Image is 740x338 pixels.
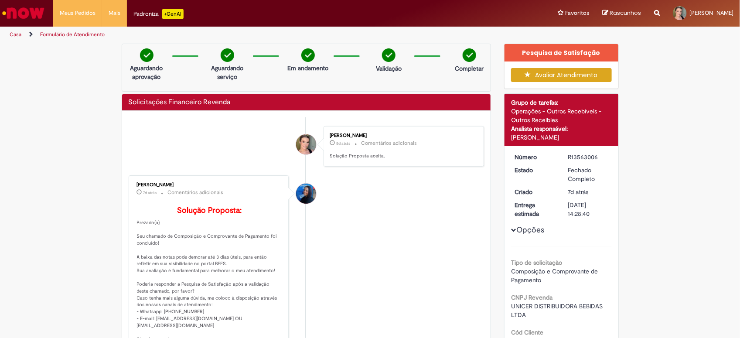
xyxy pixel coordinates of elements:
div: Operações - Outros Recebíveis - Outros Receibles [511,107,612,124]
div: 24/09/2025 13:31:07 [568,188,609,196]
img: check-circle-green.png [463,48,476,62]
ul: Trilha de navegação da página [7,27,487,43]
span: 7d atrás [143,190,157,195]
img: check-circle-green.png [140,48,153,62]
div: [PERSON_NAME] [511,133,612,142]
dt: Criado [508,188,562,196]
span: Mais [109,9,120,17]
div: Analista responsável: [511,124,612,133]
small: Comentários adicionais [168,189,224,196]
img: check-circle-green.png [221,48,234,62]
p: Aguardando aprovação [126,64,168,81]
small: Comentários adicionais [361,140,417,147]
a: Rascunhos [602,9,641,17]
span: Meus Pedidos [60,9,95,17]
div: Luana Albuquerque [296,184,316,204]
dt: Número [508,153,562,161]
div: Juliana Porto da Silva [296,134,316,154]
dt: Entrega estimada [508,201,562,218]
font: Opções [516,225,544,235]
div: R13563006 [568,153,609,161]
div: Pesquisa de Satisfação [505,44,618,61]
span: Composição e Comprovante de Pagamento [511,267,600,284]
img: check-circle-green.png [301,48,315,62]
font: Padroniza [133,10,159,18]
div: [PERSON_NAME] [330,133,475,138]
div: [PERSON_NAME] [137,182,282,188]
a: Formulário de Atendimento [40,31,105,38]
p: +GenAi [162,9,184,19]
span: 5d atrás [336,141,350,146]
b: Cód Cliente [511,328,543,336]
a: Casa [10,31,21,38]
dt: Estado [508,166,562,174]
b: CNPJ Revenda [511,294,552,301]
time: 25/09/2025 11:02:28 [143,190,157,195]
span: Rascunhos [610,9,641,17]
b: Tipo de solicitação [511,259,562,266]
font: Avaliar Atendimento [535,71,598,79]
p: Solução Proposta aceita. [330,153,475,160]
span: 7d atrás [568,188,589,196]
time: 26/09/2025 17:26:47 [336,141,350,146]
div: [DATE] 14:28:40 [568,201,609,218]
button: Avaliar Atendimento [511,68,612,82]
div: Grupo de tarefas: [511,98,612,107]
p: Aguardando serviço [206,64,249,81]
img: check-circle-green.png [382,48,396,62]
span: [PERSON_NAME] [689,9,733,17]
p: Validação [376,64,402,73]
p: Em andamento [287,64,328,72]
span: UNICER DISTRIBUIDORA BEBIDAS LTDA [511,302,604,319]
div: Fechado Completo [568,166,609,183]
span: Favoritos [565,9,589,17]
p: Completar [455,64,484,73]
b: Solução Proposta: [177,205,242,215]
img: ServiceNow [1,4,46,22]
time: 24/09/2025 13:31:07 [568,188,589,196]
h2: Solicitações Financeiro Revenda Ticket history [129,99,231,106]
